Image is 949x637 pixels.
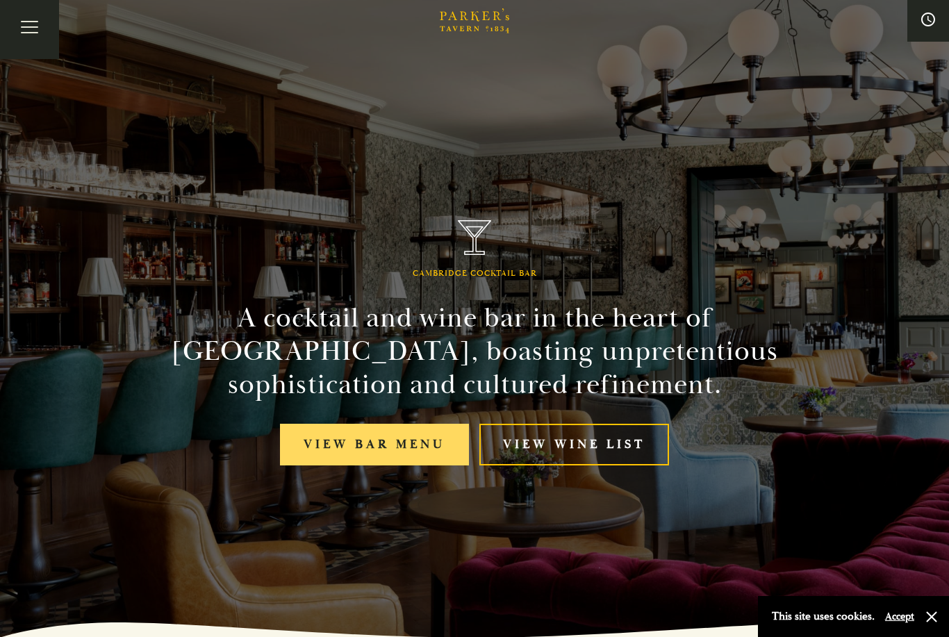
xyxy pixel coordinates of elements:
p: This site uses cookies. [772,606,875,627]
h1: Cambridge Cocktail Bar [413,269,537,279]
h2: A cocktail and wine bar in the heart of [GEOGRAPHIC_DATA], boasting unpretentious sophistication ... [158,301,791,402]
a: View Wine List [479,424,669,466]
a: View bar menu [280,424,469,466]
img: Parker's Tavern Brasserie Cambridge [458,220,491,256]
button: Close and accept [925,610,939,624]
button: Accept [885,610,914,623]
